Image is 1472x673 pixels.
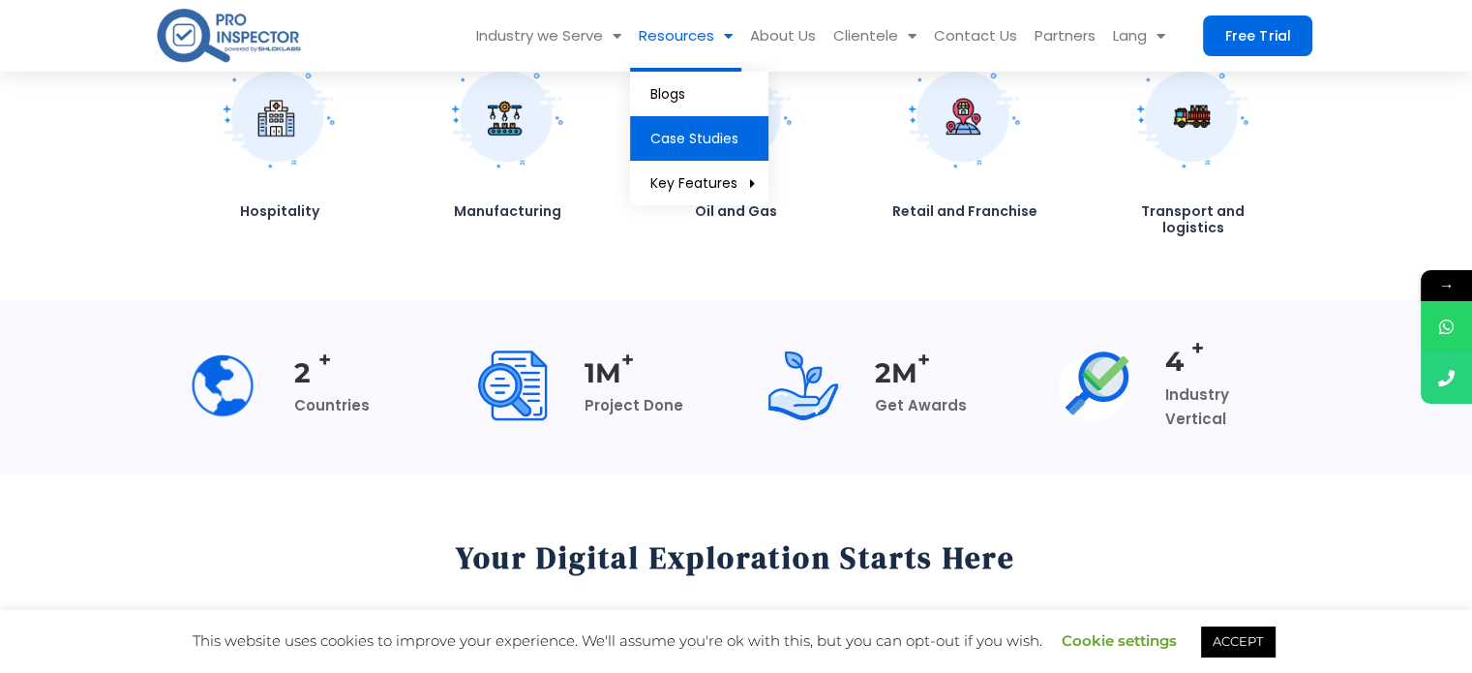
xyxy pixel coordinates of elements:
[193,631,1279,650] span: This website uses cookies to improve your experience. We'll assume you're ok with this, but you c...
[1089,29,1298,281] a: transportandlogistics Transport and logistics
[585,354,683,385] div: M
[768,351,838,420] img: growth
[1201,627,1275,657] a: ACCEPT
[450,65,566,168] img: manufacturing
[294,355,311,388] span: 2
[1165,382,1293,431] h3: Industry Vertical
[433,203,584,220] h3: Manufacturing
[630,72,768,205] ul: Resources
[875,354,967,385] div: M
[404,29,613,264] a: manufacturing Manufacturing
[204,203,355,220] h3: Hospitality
[661,203,812,220] h3: Oil and Gas
[1135,65,1251,168] img: transportandlogistics
[318,347,331,373] span: +
[1203,15,1312,56] a: Free Trial
[585,355,595,388] span: 1
[1059,352,1128,421] img: inspection
[1225,29,1290,43] span: Free Trial
[875,355,891,388] span: 2
[875,393,967,417] h3: Get Awards
[478,351,548,420] img: search
[630,72,768,116] a: Blogs
[889,203,1040,220] h3: Retail and Franchise
[1118,203,1269,236] h3: Transport and logistics
[585,393,683,417] h3: Project Done
[222,65,338,168] img: hospitality
[155,5,303,66] img: pro-inspector-logo
[907,65,1023,168] img: retailandfranchise
[1421,270,1472,301] span: →
[630,161,768,205] a: Key Features
[188,351,257,420] img: globe
[1062,631,1177,650] a: Cookie settings
[621,347,634,373] span: +
[917,347,930,373] span: +
[175,29,384,264] a: hospitality Hospitality
[165,533,1307,584] h2: Your digital exploration starts here
[1191,335,1204,361] span: +
[1165,345,1184,378] span: 4
[294,393,370,417] h3: Countries
[630,116,768,161] a: Case Studies
[860,29,1069,264] a: retailandfranchise Retail and Franchise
